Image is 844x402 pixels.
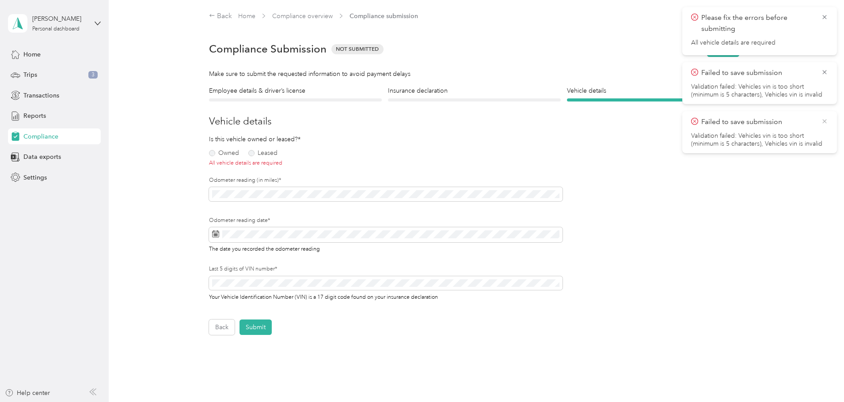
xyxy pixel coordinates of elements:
[23,132,58,141] span: Compliance
[272,12,333,20] a: Compliance overview
[209,11,232,22] div: Back
[209,150,239,156] label: Owned
[567,86,740,95] h4: Vehicle details
[691,39,828,47] span: All vehicle details are required
[350,11,418,21] span: Compliance submission
[23,173,47,182] span: Settings
[23,91,59,100] span: Transactions
[5,388,50,398] button: Help center
[388,86,561,95] h4: Insurance declaration
[32,26,80,32] div: Personal dashboard
[23,70,37,79] span: Trips
[248,150,278,156] label: Leased
[209,319,235,335] button: Back
[209,86,382,95] h4: Employee details & driver’s license
[701,12,814,34] p: Please fix the errors before submitting
[209,292,438,301] span: Your Vehicle Identification Number (VIN) is a 17 digit code found on your insurance declaration
[795,353,844,402] iframe: Everlance-gr Chat Button Frame
[32,14,87,23] div: [PERSON_NAME]
[691,83,828,99] li: Validation failed: Vehicles vin is too short (minimum is 5 characters), Vehicles vin is invalid
[240,319,272,335] button: Submit
[691,132,828,148] li: Validation failed: Vehicles vin is too short (minimum is 5 characters), Vehicles vin is invalid
[701,68,814,79] p: Failed to save submission
[701,116,814,128] p: Failed to save submission
[238,12,255,20] a: Home
[209,114,739,128] h3: Vehicle details
[23,50,41,59] span: Home
[209,177,563,184] label: Odometer reading (in miles)*
[209,159,324,167] div: All vehicle details are required
[88,71,98,79] span: 3
[209,135,324,144] p: Is this vehicle owned or leased?*
[209,43,327,55] h1: Compliance Submission
[209,265,563,273] label: Last 5 digits of VIN number*
[209,69,739,79] div: Make sure to submit the requested information to avoid payment delays
[331,44,384,54] span: Not Submitted
[209,244,320,252] span: The date you recorded the odometer reading
[209,217,563,225] label: Odometer reading date*
[23,111,46,120] span: Reports
[23,152,61,162] span: Data exports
